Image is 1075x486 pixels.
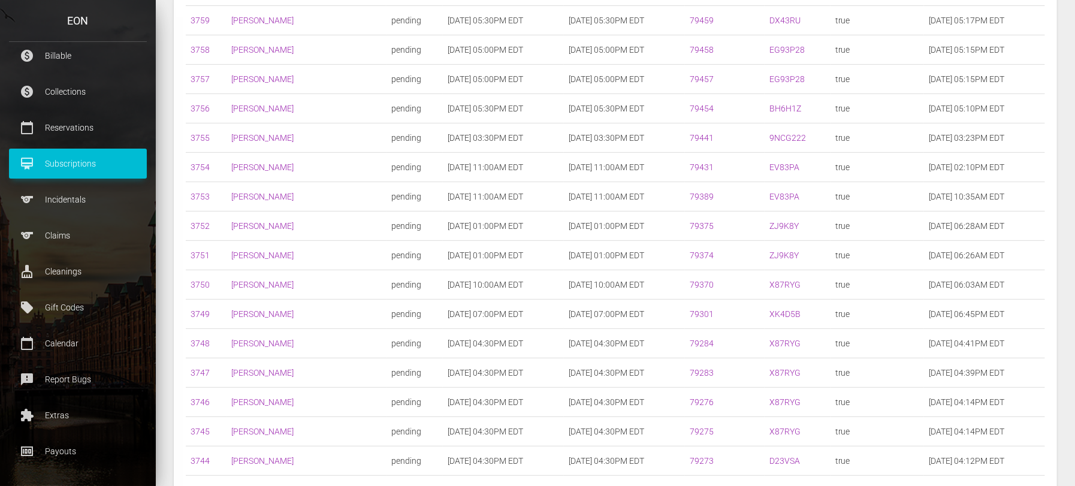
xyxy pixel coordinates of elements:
[690,280,714,289] a: 79370
[191,368,210,378] a: 3747
[564,182,685,212] td: [DATE] 11:00AM EDT
[443,270,564,300] td: [DATE] 10:00AM EDT
[564,329,685,358] td: [DATE] 04:30PM EDT
[924,358,1045,388] td: [DATE] 04:39PM EDT
[191,74,210,84] a: 3757
[443,6,564,35] td: [DATE] 05:30PM EDT
[831,65,924,94] td: true
[690,309,714,319] a: 79301
[690,250,714,260] a: 79374
[9,149,147,179] a: card_membership Subscriptions
[386,35,443,65] td: pending
[191,309,210,319] a: 3749
[443,300,564,329] td: [DATE] 07:00PM EDT
[924,446,1045,476] td: [DATE] 04:12PM EDT
[924,6,1045,35] td: [DATE] 05:17PM EDT
[564,6,685,35] td: [DATE] 05:30PM EDT
[924,35,1045,65] td: [DATE] 05:15PM EDT
[443,123,564,153] td: [DATE] 03:30PM EDT
[690,368,714,378] a: 79283
[443,94,564,123] td: [DATE] 05:30PM EDT
[443,182,564,212] td: [DATE] 11:00AM EDT
[924,153,1045,182] td: [DATE] 02:10PM EDT
[191,133,210,143] a: 3755
[769,162,799,172] a: EV83PA
[386,94,443,123] td: pending
[9,77,147,107] a: paid Collections
[9,292,147,322] a: local_offer Gift Codes
[769,250,799,260] a: ZJ9K8Y
[386,417,443,446] td: pending
[831,241,924,270] td: true
[831,123,924,153] td: true
[443,65,564,94] td: [DATE] 05:00PM EDT
[564,417,685,446] td: [DATE] 04:30PM EDT
[924,388,1045,417] td: [DATE] 04:14PM EDT
[564,358,685,388] td: [DATE] 04:30PM EDT
[831,358,924,388] td: true
[386,329,443,358] td: pending
[9,113,147,143] a: calendar_today Reservations
[191,397,210,407] a: 3746
[690,456,714,466] a: 79273
[386,446,443,476] td: pending
[831,212,924,241] td: true
[924,300,1045,329] td: [DATE] 06:45PM EDT
[9,364,147,394] a: feedback Report Bugs
[18,370,138,388] p: Report Bugs
[564,94,685,123] td: [DATE] 05:30PM EDT
[18,83,138,101] p: Collections
[443,329,564,358] td: [DATE] 04:30PM EDT
[564,35,685,65] td: [DATE] 05:00PM EDT
[386,65,443,94] td: pending
[231,427,294,436] a: [PERSON_NAME]
[924,182,1045,212] td: [DATE] 10:35AM EDT
[231,74,294,84] a: [PERSON_NAME]
[769,368,801,378] a: X87RYG
[231,397,294,407] a: [PERSON_NAME]
[690,397,714,407] a: 79276
[9,41,147,71] a: paid Billable
[18,191,138,209] p: Incidentals
[831,6,924,35] td: true
[831,388,924,417] td: true
[769,309,801,319] a: XK4D5B
[191,45,210,55] a: 3758
[769,280,801,289] a: X87RYG
[443,417,564,446] td: [DATE] 04:30PM EDT
[831,94,924,123] td: true
[18,155,138,173] p: Subscriptions
[831,446,924,476] td: true
[191,339,210,348] a: 3748
[564,123,685,153] td: [DATE] 03:30PM EDT
[18,298,138,316] p: Gift Codes
[9,256,147,286] a: cleaning_services Cleanings
[191,456,210,466] a: 3744
[443,388,564,417] td: [DATE] 04:30PM EDT
[924,329,1045,358] td: [DATE] 04:41PM EDT
[231,45,294,55] a: [PERSON_NAME]
[386,388,443,417] td: pending
[769,16,801,25] a: DX43RU
[924,270,1045,300] td: [DATE] 06:03AM EDT
[690,162,714,172] a: 79431
[690,74,714,84] a: 79457
[831,270,924,300] td: true
[769,133,806,143] a: 9NCG222
[690,427,714,436] a: 79275
[564,446,685,476] td: [DATE] 04:30PM EDT
[443,212,564,241] td: [DATE] 01:00PM EDT
[18,47,138,65] p: Billable
[231,133,294,143] a: [PERSON_NAME]
[564,212,685,241] td: [DATE] 01:00PM EDT
[443,446,564,476] td: [DATE] 04:30PM EDT
[924,94,1045,123] td: [DATE] 05:10PM EDT
[769,104,801,113] a: BH6H1Z
[443,35,564,65] td: [DATE] 05:00PM EDT
[386,241,443,270] td: pending
[386,182,443,212] td: pending
[564,270,685,300] td: [DATE] 10:00AM EDT
[924,417,1045,446] td: [DATE] 04:14PM EDT
[9,400,147,430] a: extension Extras
[18,262,138,280] p: Cleanings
